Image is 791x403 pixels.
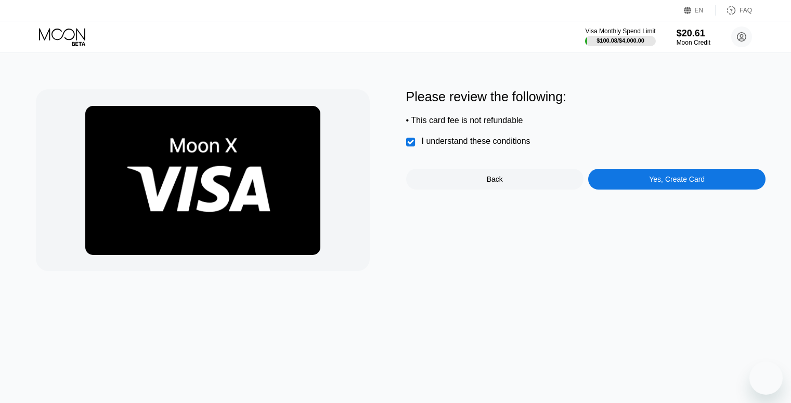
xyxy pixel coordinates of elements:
div: EN [695,7,704,14]
div: $20.61Moon Credit [677,28,710,46]
div: FAQ [716,5,752,16]
div: Visa Monthly Spend Limit [585,28,655,35]
div:  [406,137,417,147]
div: EN [684,5,716,16]
div: $100.08 / $4,000.00 [597,37,644,44]
div: Please review the following: [406,89,766,104]
div: Back [406,169,583,190]
div: Back [487,175,503,183]
div: • This card fee is not refundable [406,116,766,125]
div: Yes, Create Card [588,169,766,190]
div: Visa Monthly Spend Limit$100.08/$4,000.00 [585,28,655,46]
div: I understand these conditions [422,137,530,146]
div: FAQ [740,7,752,14]
div: Moon Credit [677,39,710,46]
iframe: Button to launch messaging window, conversation in progress [749,361,783,395]
div: $20.61 [677,28,710,39]
div: Yes, Create Card [649,175,705,183]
